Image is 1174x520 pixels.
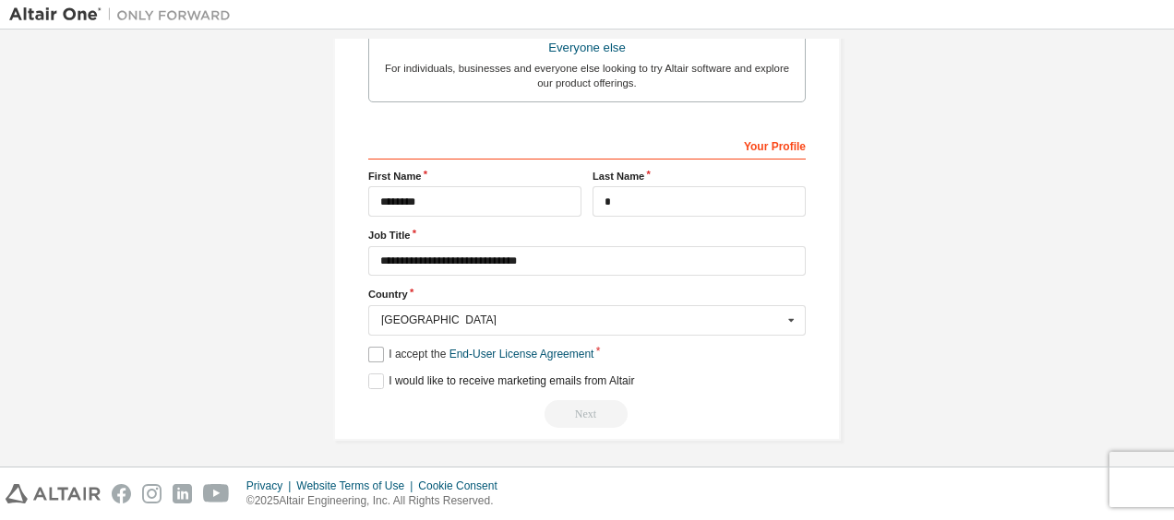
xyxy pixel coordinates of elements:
div: [GEOGRAPHIC_DATA] [381,314,783,325]
img: Altair One [9,6,240,24]
div: Privacy [246,479,296,493]
div: Read and acccept EULA to continue [368,400,806,428]
div: Website Terms of Use [296,479,418,493]
img: linkedin.svg [173,484,192,503]
div: For individuals, businesses and everyone else looking to try Altair software and explore our prod... [380,61,794,90]
img: facebook.svg [112,484,131,503]
label: Country [368,287,806,301]
img: altair_logo.svg [6,484,101,503]
a: End-User License Agreement [449,348,594,360]
div: Your Profile [368,130,806,160]
label: First Name [368,169,581,183]
div: Cookie Consent [418,479,508,493]
label: I would like to receive marketing emails from Altair [368,373,634,389]
p: © 2025 Altair Engineering, Inc. All Rights Reserved. [246,493,509,509]
label: Last Name [593,169,806,183]
div: Everyone else [380,35,794,61]
img: instagram.svg [142,484,162,503]
label: Job Title [368,228,806,242]
img: youtube.svg [203,484,230,503]
label: I accept the [368,347,593,362]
